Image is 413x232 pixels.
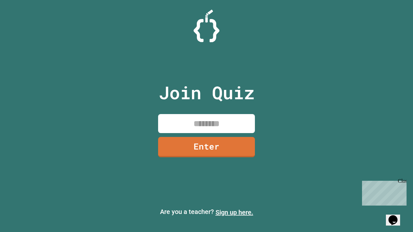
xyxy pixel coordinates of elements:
a: Enter [158,137,255,157]
iframe: chat widget [359,178,407,206]
img: Logo.svg [194,10,219,42]
p: Join Quiz [159,79,255,106]
div: Chat with us now!Close [3,3,45,41]
a: Sign up here. [216,208,253,216]
p: Are you a teacher? [5,207,408,217]
iframe: chat widget [386,206,407,226]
